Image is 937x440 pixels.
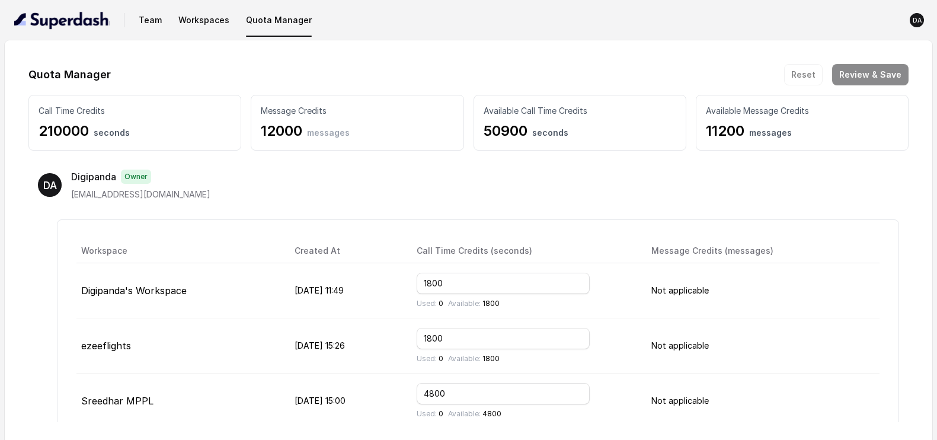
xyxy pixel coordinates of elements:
[14,11,110,30] img: light.svg
[261,122,453,141] p: 12000
[448,354,500,364] p: 1800
[448,354,481,363] span: Available:
[417,299,437,308] span: Used:
[651,339,875,353] p: Not applicable
[749,127,792,138] span: messages
[76,239,285,263] th: Workspace
[285,239,407,263] th: Created At
[71,170,116,184] p: Digipanda
[39,105,231,117] p: Call Time Credits
[448,409,481,418] span: Available:
[706,105,898,117] p: Available Message Credits
[285,263,407,318] td: [DATE] 11:49
[642,239,880,263] th: Message Credits (messages)
[532,127,568,138] span: seconds
[285,374,407,429] td: [DATE] 15:00
[121,170,151,184] span: Owner
[448,299,481,308] span: Available:
[913,17,922,24] text: DA
[417,354,443,364] p: 0
[285,318,407,374] td: [DATE] 15:26
[417,409,443,419] p: 0
[784,64,823,85] button: Reset
[417,354,437,363] span: Used:
[706,122,898,141] p: 11200
[81,283,276,298] p: Digipanda's Workspace
[241,9,316,31] button: Quota Manager
[43,179,57,192] text: DA
[174,9,234,31] button: Workspaces
[94,127,130,138] span: seconds
[407,239,642,263] th: Call Time Credits (seconds)
[417,299,443,308] p: 0
[651,394,875,408] p: Not applicable
[484,105,676,117] p: Available Call Time Credits
[484,122,676,141] p: 50900
[307,127,350,138] span: messages
[832,64,909,85] button: Review & Save
[448,299,500,308] p: 1800
[417,409,437,418] span: Used:
[81,339,276,353] p: ezeeflights
[448,409,501,419] p: 4800
[134,9,167,31] button: Team
[71,189,210,199] span: [EMAIL_ADDRESS][DOMAIN_NAME]
[28,65,111,84] h1: Quota Manager
[39,122,231,141] p: 210000
[261,105,453,117] p: Message Credits
[81,394,276,408] p: Sreedhar MPPL
[651,283,875,298] p: Not applicable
